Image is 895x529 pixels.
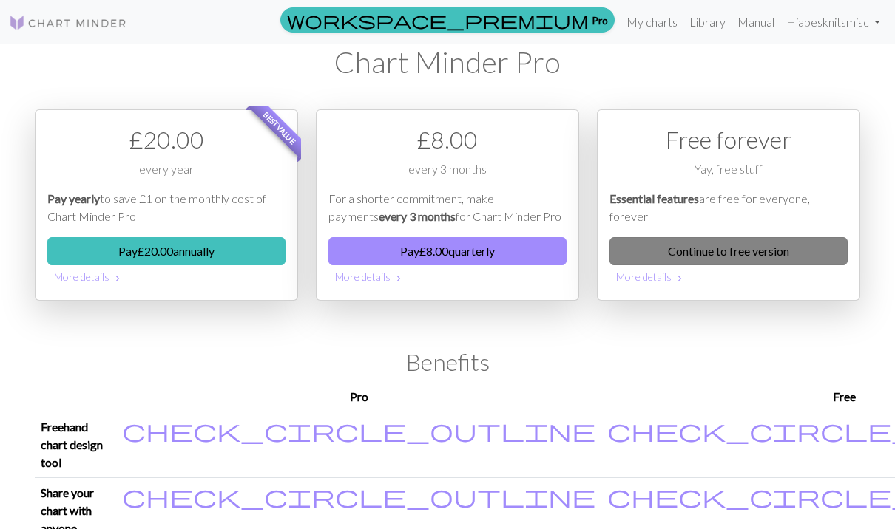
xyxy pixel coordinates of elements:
[328,265,567,288] button: More details
[47,160,286,190] div: every year
[122,418,595,442] i: Included
[328,122,567,157] div: £ 8.00
[683,7,732,37] a: Library
[328,237,567,265] button: Pay£8.00quarterly
[609,237,848,265] a: Continue to free version
[328,160,567,190] div: every 3 months
[609,190,848,225] p: are free for everyone, forever
[47,265,286,288] button: More details
[47,190,286,225] p: to save £1 on the monthly cost of Chart Minder Pro
[249,97,311,160] span: Best value
[393,271,405,286] span: chevron_right
[9,14,127,32] img: Logo
[609,191,699,205] em: Essential features
[674,271,686,286] span: chevron_right
[609,265,848,288] button: More details
[609,122,848,157] div: Free forever
[35,109,298,301] div: Payment option 1
[280,7,615,33] a: Pro
[116,382,601,412] th: Pro
[35,44,860,80] h1: Chart Minder Pro
[379,209,456,223] em: every 3 months
[609,160,848,190] div: Yay, free stuff
[732,7,780,37] a: Manual
[597,109,860,301] div: Free option
[122,416,595,444] span: check_circle_outline
[621,7,683,37] a: My charts
[780,7,886,37] a: Hiabesknitsmisc
[47,122,286,157] div: £ 20.00
[47,237,286,265] button: Pay£20.00annually
[316,109,579,301] div: Payment option 2
[47,191,100,205] em: Pay yearly
[35,348,860,376] h2: Benefits
[122,484,595,508] i: Included
[122,482,595,510] span: check_circle_outline
[287,10,589,30] span: workspace_premium
[328,190,567,225] p: For a shorter commitment, make payments for Chart Minder Pro
[112,271,124,286] span: chevron_right
[41,418,110,471] p: Freehand chart design tool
